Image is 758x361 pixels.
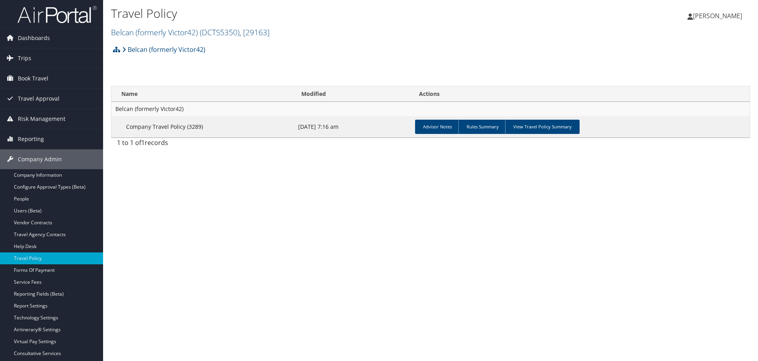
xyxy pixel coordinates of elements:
span: Travel Approval [18,89,59,109]
td: [DATE] 7:16 am [294,116,412,138]
a: Belcan (formerly Victor42) [111,27,270,38]
span: Company Admin [18,149,62,169]
span: Risk Management [18,109,65,129]
span: ( DCTS5350 ) [200,27,239,38]
a: View Travel Policy Summary [505,120,580,134]
h1: Travel Policy [111,5,537,22]
span: , [ 29163 ] [239,27,270,38]
div: 1 to 1 of records [117,138,265,151]
a: Belcan (formerly Victor42) [122,42,205,57]
th: Modified: activate to sort column ascending [294,86,412,102]
th: Actions [412,86,750,102]
img: airportal-logo.png [17,5,97,24]
td: Belcan (formerly Victor42) [111,102,750,116]
a: [PERSON_NAME] [687,4,750,28]
span: Trips [18,48,31,68]
span: 1 [141,138,145,147]
td: Company Travel Policy (3289) [111,116,294,138]
span: Book Travel [18,69,48,88]
span: [PERSON_NAME] [693,11,742,20]
th: Name: activate to sort column ascending [111,86,294,102]
span: Reporting [18,129,44,149]
span: Dashboards [18,28,50,48]
a: Rules Summary [458,120,507,134]
a: Advisor Notes [415,120,460,134]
